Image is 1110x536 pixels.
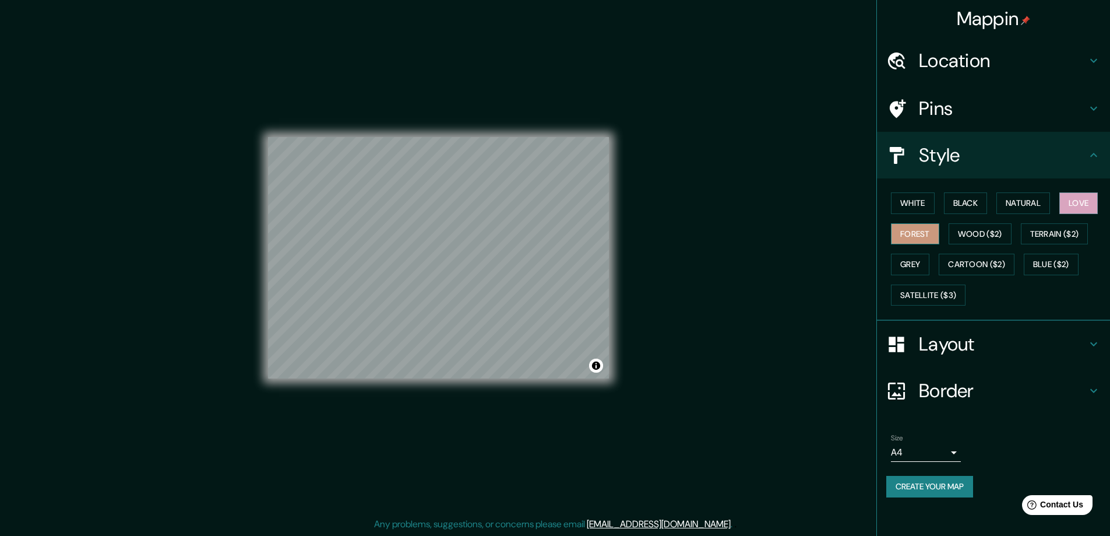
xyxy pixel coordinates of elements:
[949,223,1012,245] button: Wood ($2)
[919,379,1087,402] h4: Border
[891,254,929,275] button: Grey
[1024,254,1079,275] button: Blue ($2)
[1021,16,1030,25] img: pin-icon.png
[587,518,731,530] a: [EMAIL_ADDRESS][DOMAIN_NAME]
[919,97,1087,120] h4: Pins
[734,517,737,531] div: .
[877,85,1110,132] div: Pins
[1006,491,1097,523] iframe: Help widget launcher
[877,321,1110,367] div: Layout
[944,192,988,214] button: Black
[877,132,1110,178] div: Style
[939,254,1014,275] button: Cartoon ($2)
[891,192,935,214] button: White
[891,433,903,443] label: Size
[877,37,1110,84] div: Location
[891,285,965,306] button: Satellite ($3)
[1021,223,1088,245] button: Terrain ($2)
[891,443,961,462] div: A4
[957,7,1031,30] h4: Mappin
[374,517,732,531] p: Any problems, suggestions, or concerns please email .
[886,476,973,498] button: Create your map
[919,143,1087,167] h4: Style
[1059,192,1098,214] button: Love
[891,223,939,245] button: Forest
[919,332,1087,356] h4: Layout
[996,192,1050,214] button: Natural
[732,517,734,531] div: .
[268,137,609,379] canvas: Map
[919,49,1087,72] h4: Location
[877,367,1110,414] div: Border
[589,359,603,373] button: Toggle attribution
